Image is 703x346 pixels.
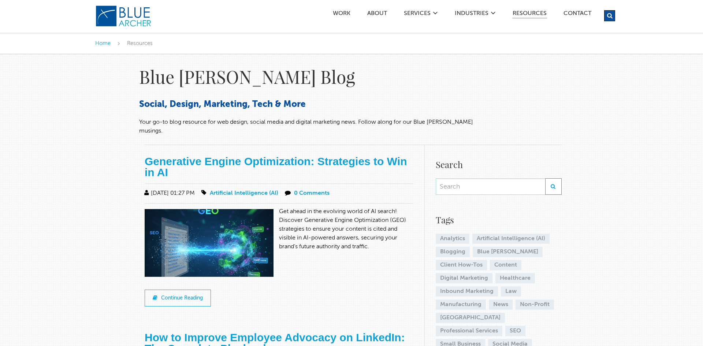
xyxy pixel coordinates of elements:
a: ABOUT [367,11,387,18]
input: Search [436,178,545,195]
a: Work [332,11,351,18]
a: [GEOGRAPHIC_DATA] [436,313,505,323]
a: SEO [505,326,525,336]
a: Non-Profit [516,300,554,310]
a: 0 Comments [294,190,330,196]
img: Generative Engine Optimization - GEO [145,209,279,282]
span: Resources [127,41,153,46]
h3: Social, Design, Marketing, Tech & More [139,99,476,111]
a: SERVICES [403,11,431,18]
span: [DATE] 01:27 PM [143,190,195,196]
a: Client How-Tos [436,260,487,270]
a: News [489,300,513,310]
h4: Search [436,158,562,171]
a: Artificial Intelligence (AI) [210,190,278,196]
a: Law [501,286,521,297]
p: Get ahead in the evolving world of AI search! Discover Generative Engine Optimization (GEO) strat... [145,207,413,251]
a: Inbound Marketing [436,286,498,297]
h1: Blue [PERSON_NAME] Blog [139,65,476,88]
a: Resources [512,11,547,19]
p: Your go-to blog resource for web design, social media and digital marketing news. Follow along fo... [139,118,476,135]
a: Blogging [436,247,470,257]
a: Content [490,260,521,270]
a: Continue Reading [145,290,211,306]
a: Blue [PERSON_NAME] [473,247,543,257]
a: Manufacturing [436,300,486,310]
a: Industries [454,11,489,18]
a: Generative Engine Optimization: Strategies to Win in AI [145,155,407,178]
a: Home [95,41,111,46]
a: Artificial Intelligence (AI) [472,234,550,244]
a: Digital Marketing [436,273,492,283]
img: Blue Archer Logo [95,5,152,27]
a: Healthcare [495,273,535,283]
a: Professional Services [436,326,502,336]
a: Analytics [436,234,469,244]
a: Contact [563,11,592,18]
h4: Tags [436,213,562,226]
